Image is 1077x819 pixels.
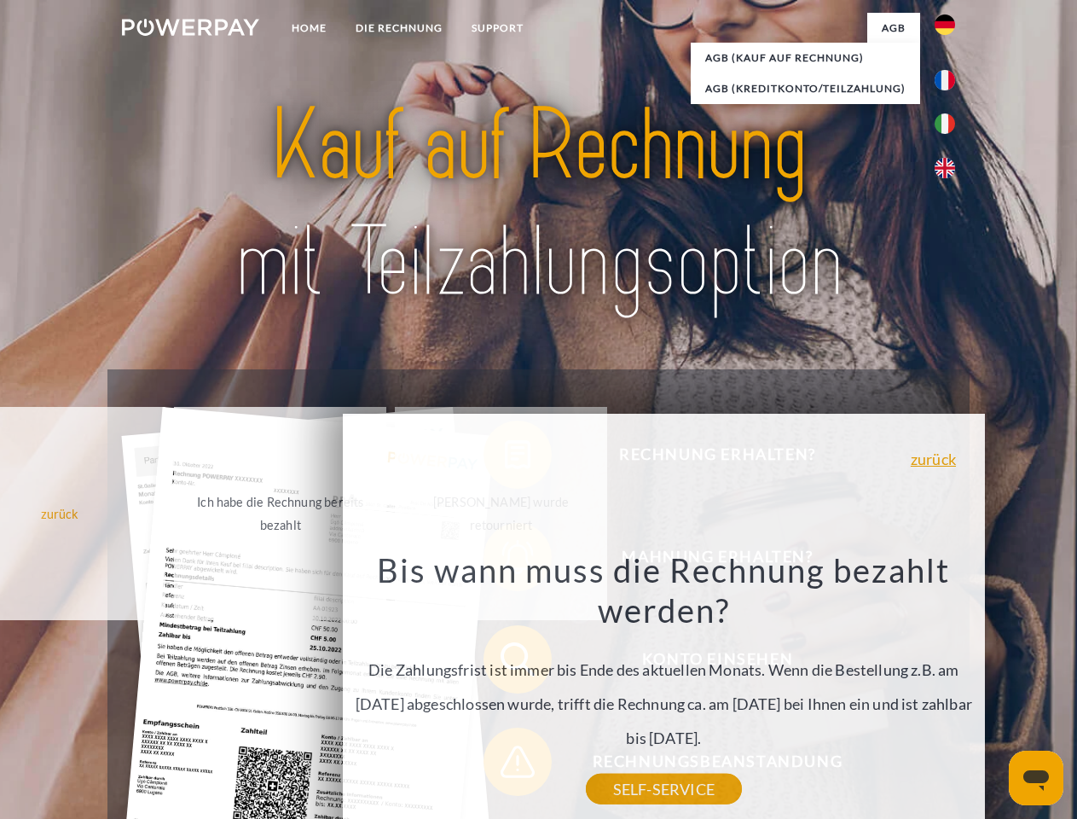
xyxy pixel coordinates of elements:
img: fr [935,70,955,90]
iframe: Schaltfläche zum Öffnen des Messaging-Fensters [1009,751,1063,805]
a: AGB (Kauf auf Rechnung) [691,43,920,73]
a: zurück [911,451,956,467]
img: de [935,15,955,35]
img: logo-powerpay-white.svg [122,19,259,36]
a: SELF-SERVICE [586,774,742,804]
a: agb [867,13,920,44]
h3: Bis wann muss die Rechnung bezahlt werden? [352,549,975,631]
img: title-powerpay_de.svg [163,82,914,327]
img: en [935,158,955,178]
a: DIE RECHNUNG [341,13,457,44]
img: it [935,113,955,134]
a: SUPPORT [457,13,538,44]
div: Die Zahlungsfrist ist immer bis Ende des aktuellen Monats. Wenn die Bestellung z.B. am [DATE] abg... [352,549,975,789]
div: Ich habe die Rechnung bereits bezahlt [184,491,376,537]
a: AGB (Kreditkonto/Teilzahlung) [691,73,920,104]
a: Home [277,13,341,44]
